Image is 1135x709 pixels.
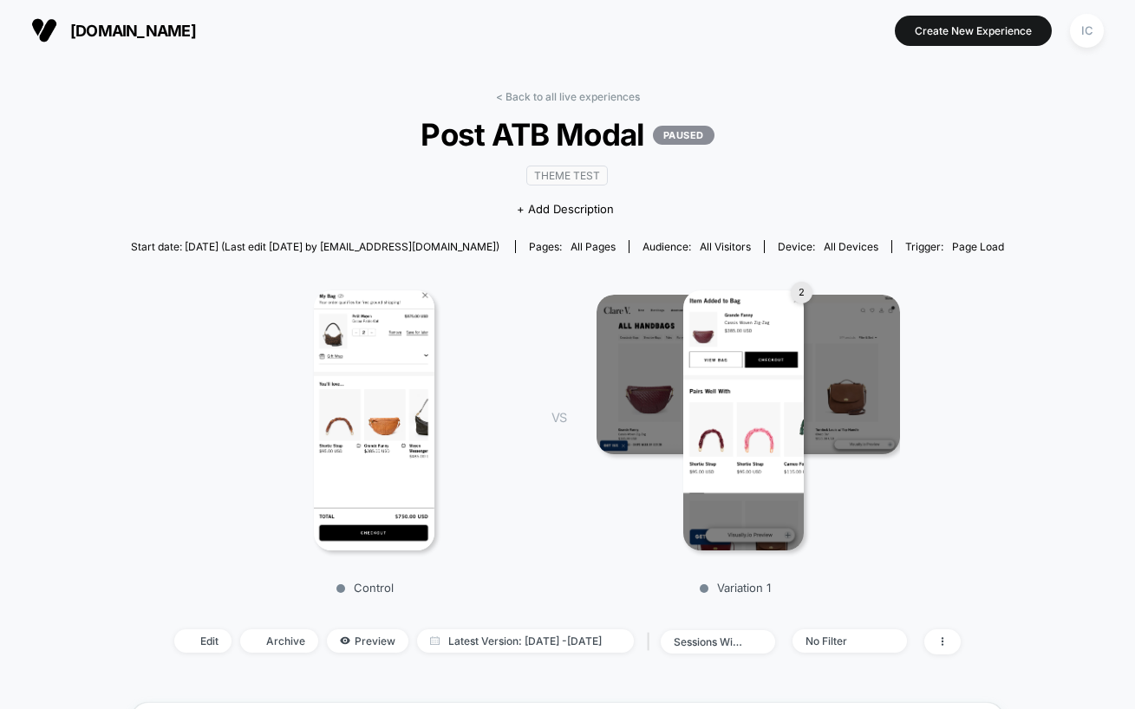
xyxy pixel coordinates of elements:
[824,240,878,253] span: all devices
[571,240,616,253] span: all pages
[653,126,714,145] p: PAUSED
[643,240,751,253] div: Audience:
[683,290,804,550] img: Variation 1 main
[31,17,57,43] img: Visually logo
[517,201,614,218] span: + Add Description
[905,240,1004,253] div: Trigger:
[643,629,661,654] span: |
[674,635,743,648] div: sessions with impression
[551,410,565,425] span: VS
[597,295,900,455] img: Variation 1 1
[1065,13,1109,49] button: IC
[700,240,751,253] span: All Visitors
[895,16,1052,46] button: Create New Experience
[26,16,201,44] button: [DOMAIN_NAME]
[791,282,812,303] div: 2
[496,90,640,103] a: < Back to all live experiences
[174,629,232,653] span: Edit
[417,629,634,653] span: Latest Version: [DATE] - [DATE]
[327,629,408,653] span: Preview
[526,166,608,185] span: Theme Test
[1070,14,1104,48] div: IC
[70,22,196,40] span: [DOMAIN_NAME]
[764,240,891,253] span: Device:
[584,581,887,595] p: Variation 1
[314,290,434,550] img: Control main
[131,240,499,253] span: Start date: [DATE] (Last edit [DATE] by [EMAIL_ADDRESS][DOMAIN_NAME])
[430,636,440,645] img: calendar
[806,634,875,647] div: No Filter
[175,116,961,153] span: Post ATB Modal
[529,240,616,253] div: Pages:
[952,240,1004,253] span: Page Load
[213,581,517,595] p: Control
[240,629,318,653] span: Archive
